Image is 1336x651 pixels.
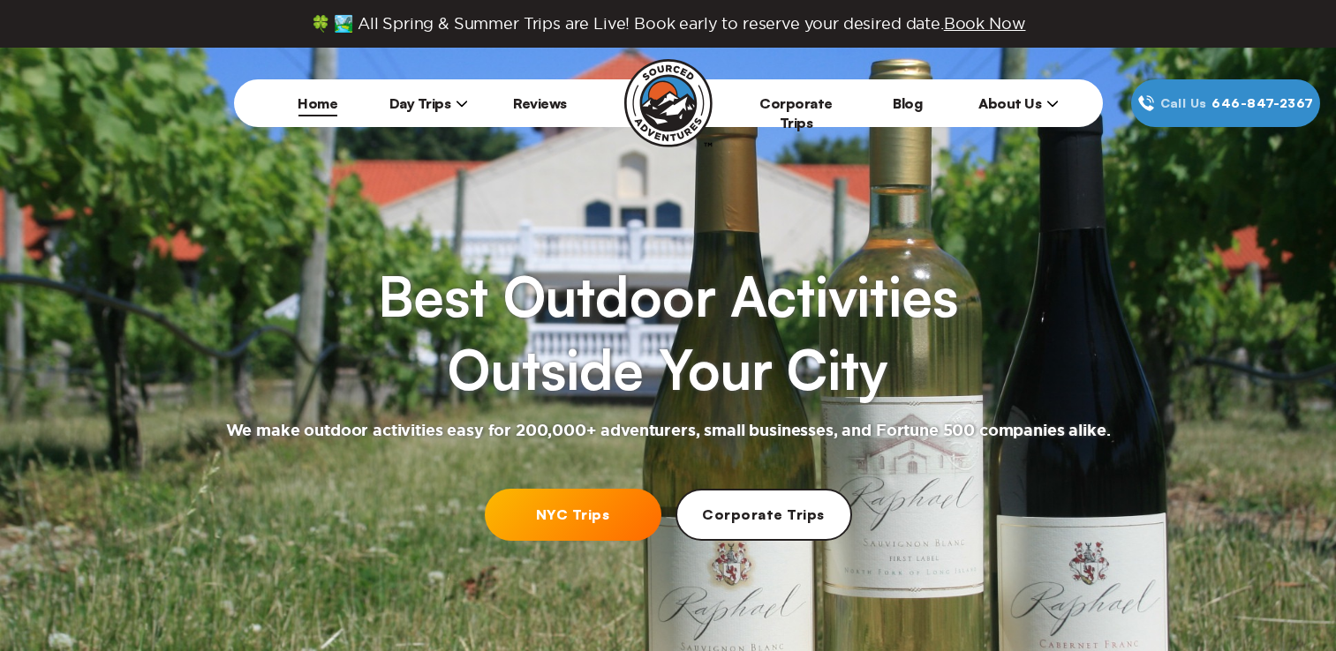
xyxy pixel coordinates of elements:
[1211,94,1313,113] span: 646‍-847‍-2367
[311,14,1026,34] span: 🍀 🏞️ All Spring & Summer Trips are Live! Book early to reserve your desired date.
[1155,94,1212,113] span: Call Us
[944,15,1026,32] span: Book Now
[978,94,1059,112] span: About Us
[513,94,567,112] a: Reviews
[226,421,1111,442] h2: We make outdoor activities easy for 200,000+ adventurers, small businesses, and Fortune 500 compa...
[485,489,661,541] a: NYC Trips
[893,94,922,112] a: Blog
[624,59,713,147] img: Sourced Adventures company logo
[1131,79,1320,127] a: Call Us646‍-847‍-2367
[676,489,852,541] a: Corporate Trips
[298,94,337,112] a: Home
[389,94,469,112] span: Day Trips
[759,94,833,131] a: Corporate Trips
[378,259,957,407] h1: Best Outdoor Activities Outside Your City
